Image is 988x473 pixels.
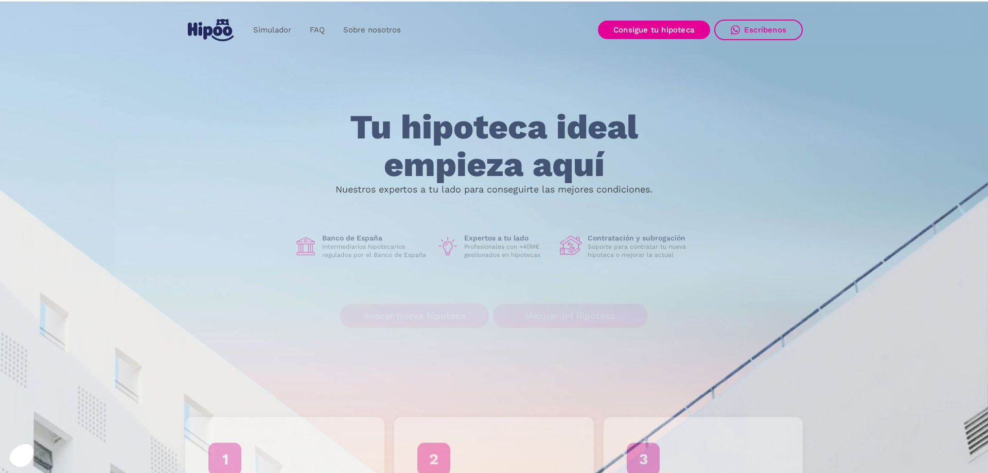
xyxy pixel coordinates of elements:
p: Profesionales con +40M€ gestionados en hipotecas [464,243,552,259]
a: FAQ [301,20,334,40]
a: Sobre nosotros [334,20,410,40]
p: Nuestros expertos a tu lado para conseguirte las mejores condiciones. [336,185,652,194]
h1: Tu hipoteca ideal empieza aquí [299,109,689,183]
a: Mejorar mi hipoteca [493,304,648,328]
a: Buscar nueva hipoteca [340,304,489,328]
div: Escríbenos [744,25,786,34]
h1: Banco de España [322,234,428,243]
h1: Expertos a tu lado [464,234,552,243]
p: Soporte para contratar tu nueva hipoteca o mejorar la actual [588,243,694,259]
a: Simulador [244,20,301,40]
a: home [185,15,236,45]
a: Consigue tu hipoteca [598,21,710,39]
p: Intermediarios hipotecarios regulados por el Banco de España [322,243,428,259]
a: Escríbenos [714,20,803,40]
h1: Contratación y subrogación [588,234,694,243]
